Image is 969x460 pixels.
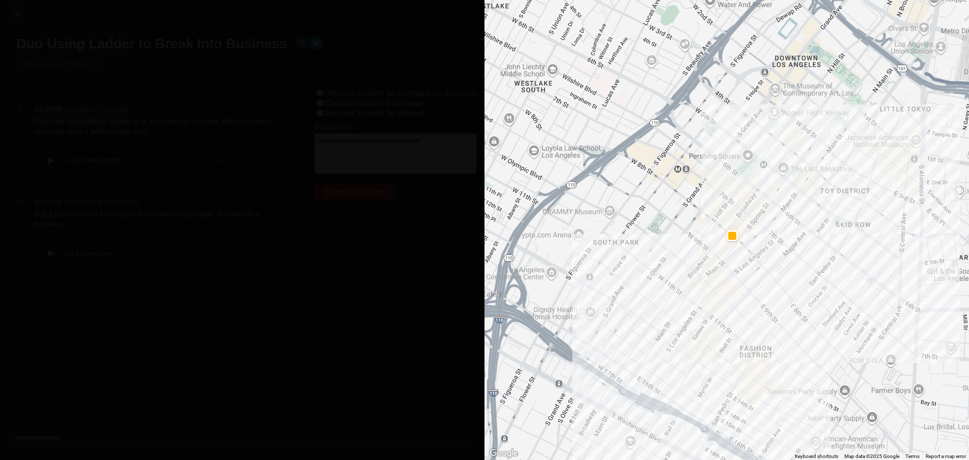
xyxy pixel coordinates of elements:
[64,104,128,114] p: via Citizen · @ yeeerali
[8,6,24,22] button: cancel
[34,104,62,114] p: 11:12PM
[309,36,324,52] button: twitter
[926,453,966,459] a: Report a map error
[34,116,274,136] p: Police are responding to a break-in at a boarded-up business, with six suspects reportedly using ...
[206,249,224,258] div: 18.72 s
[34,209,274,229] p: Police have received a 911 report of two men using a ladder to break into a business.
[295,36,309,52] button: facebook
[16,35,287,53] h1: Duo Using Ladder to Break Into Business
[34,197,62,207] p: 11:11PM
[67,157,203,165] div: LA 24 Central Traffic
[314,122,355,131] label: Suggestion
[844,453,899,459] span: Map data ©2025 Google
[16,59,476,69] p: S Broadway & W 8th St · BID
[795,453,838,460] button: Keyboard shortcuts
[64,197,140,207] p: via Citizen · @ ai_mod_bot
[314,184,395,201] button: Submit for review
[905,453,920,459] a: Terms
[67,249,206,258] div: LA 1 Central Area
[325,89,477,97] label: Request incident be reviewed for accuracy
[11,9,21,19] img: cancel
[325,109,424,118] label: Request incident be deleted
[203,157,224,165] div: 18.576 s
[487,447,520,460] a: Open this area in Google Maps (opens a new window)
[325,99,424,108] label: Confirm incident is accurate
[487,447,520,460] img: Google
